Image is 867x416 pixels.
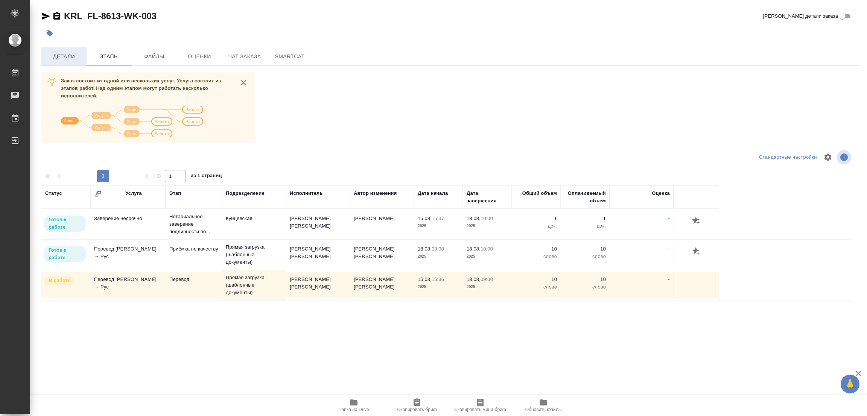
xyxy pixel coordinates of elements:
[222,240,286,270] td: Прямая загрузка (шаблонные документы)
[90,241,166,268] td: Перевод [PERSON_NAME] → Рус
[763,12,838,20] span: [PERSON_NAME] детали заказа
[385,395,449,416] button: Скопировать бриф
[432,216,444,221] p: 15:37
[190,171,222,182] span: из 1 страниц
[286,241,350,268] td: [PERSON_NAME] [PERSON_NAME]
[668,246,670,252] a: -
[516,215,557,222] p: 1
[350,272,414,298] td: [PERSON_NAME] [PERSON_NAME]
[94,190,102,197] button: Сгруппировать
[338,407,369,412] span: Папка на Drive
[418,246,432,252] p: 18.08,
[45,190,62,197] div: Статус
[467,216,481,221] p: 18.08,
[52,12,61,21] button: Скопировать ссылку
[467,253,508,260] p: 2025
[481,276,493,282] p: 09:00
[226,190,265,197] div: Подразделение
[290,190,323,197] div: Исполнитель
[418,222,459,230] p: 2025
[652,190,670,197] div: Оценка
[286,211,350,237] td: [PERSON_NAME] [PERSON_NAME]
[757,152,819,163] div: split button
[286,272,350,298] td: [PERSON_NAME] [PERSON_NAME]
[397,407,437,412] span: Скопировать бриф
[64,11,157,21] a: KRL_FL-8613-WK-003
[690,245,703,258] button: Добавить оценку
[432,276,444,282] p: 15:36
[222,211,286,237] td: Кунцевская
[467,283,508,291] p: 2025
[516,283,557,291] p: слово
[449,395,512,416] button: Скопировать мини-бриф
[49,216,81,231] p: Готов к работе
[516,222,557,230] p: док.
[432,246,444,252] p: 09:00
[90,211,166,237] td: Заверение несрочно
[90,272,166,298] td: Перевод [PERSON_NAME] → Рус
[522,190,557,197] div: Общий объем
[467,246,481,252] p: 18.08,
[418,283,459,291] p: 2025
[136,52,172,61] span: Файлы
[512,395,575,416] button: Обновить файлы
[516,276,557,283] p: 10
[169,213,218,235] p: Нотариальное заверение подлинности по...
[564,222,606,230] p: док.
[467,222,508,230] p: 2025
[49,277,70,284] p: В работе
[668,216,670,221] a: -
[354,190,397,197] div: Автор изменения
[181,52,218,61] span: Оценки
[322,395,385,416] button: Папка на Drive
[564,190,606,205] div: Оплачиваемый объем
[481,216,493,221] p: 10:00
[841,375,859,393] button: 🙏
[169,276,218,283] p: Перевод
[125,190,141,197] div: Услуга
[454,407,506,412] span: Скопировать мини-бриф
[481,246,493,252] p: 10:00
[844,376,856,392] span: 🙏
[418,253,459,260] p: 2025
[467,190,508,205] div: Дата завершения
[222,270,286,300] td: Прямая загрузка (шаблонные документы)
[41,25,58,42] button: Добавить тэг
[169,245,218,253] p: Приёмка по качеству
[516,245,557,253] p: 10
[169,190,181,197] div: Этап
[525,407,562,412] span: Обновить файлы
[564,215,606,222] p: 1
[668,276,670,282] a: -
[61,78,221,99] span: Заказ состоит из одной или нескольких услуг. Услуга состоит из этапов работ. Над одним этапом мог...
[227,52,263,61] span: Чат заказа
[564,245,606,253] p: 10
[564,283,606,291] p: слово
[272,52,308,61] span: SmartCat
[516,253,557,260] p: слово
[91,52,127,61] span: Этапы
[564,276,606,283] p: 10
[238,77,249,88] button: close
[837,150,853,164] span: Посмотреть информацию
[350,241,414,268] td: [PERSON_NAME] [PERSON_NAME]
[41,12,50,21] button: Скопировать ссылку для ЯМессенджера
[467,276,481,282] p: 18.08,
[350,211,414,237] td: [PERSON_NAME]
[418,190,448,197] div: Дата начала
[819,148,837,166] span: Настроить таблицу
[690,215,703,228] button: Добавить оценку
[46,52,82,61] span: Детали
[564,253,606,260] p: слово
[418,276,432,282] p: 15.08,
[418,216,432,221] p: 15.08,
[49,246,81,261] p: Готов к работе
